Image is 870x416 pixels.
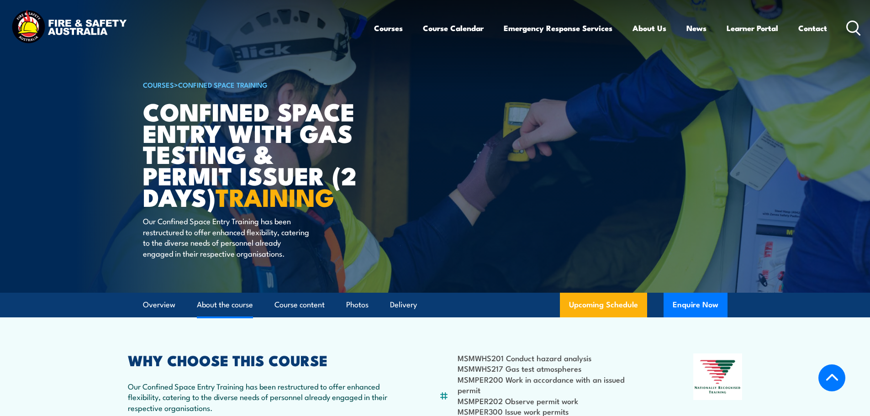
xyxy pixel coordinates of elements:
[128,381,395,413] p: Our Confined Space Entry Training has been restructured to offer enhanced flexibility, catering t...
[374,16,403,40] a: Courses
[197,293,253,317] a: About the course
[798,16,827,40] a: Contact
[390,293,417,317] a: Delivery
[143,100,369,207] h1: Confined Space Entry with Gas Testing & Permit Issuer (2 days)
[458,395,649,406] li: MSMPER202 Observe permit work
[216,177,334,215] strong: TRAINING
[560,293,647,317] a: Upcoming Schedule
[128,353,395,366] h2: WHY CHOOSE THIS COURSE
[458,353,649,363] li: MSMWHS201 Conduct hazard analysis
[143,216,310,258] p: Our Confined Space Entry Training has been restructured to offer enhanced flexibility, catering t...
[693,353,743,400] img: Nationally Recognised Training logo.
[633,16,666,40] a: About Us
[274,293,325,317] a: Course content
[664,293,728,317] button: Enquire Now
[143,293,175,317] a: Overview
[458,374,649,395] li: MSMPER200 Work in accordance with an issued permit
[346,293,369,317] a: Photos
[178,79,268,90] a: Confined Space Training
[727,16,778,40] a: Learner Portal
[504,16,612,40] a: Emergency Response Services
[143,79,369,90] h6: >
[686,16,707,40] a: News
[458,363,649,374] li: MSMWHS217 Gas test atmospheres
[423,16,484,40] a: Course Calendar
[143,79,174,90] a: COURSES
